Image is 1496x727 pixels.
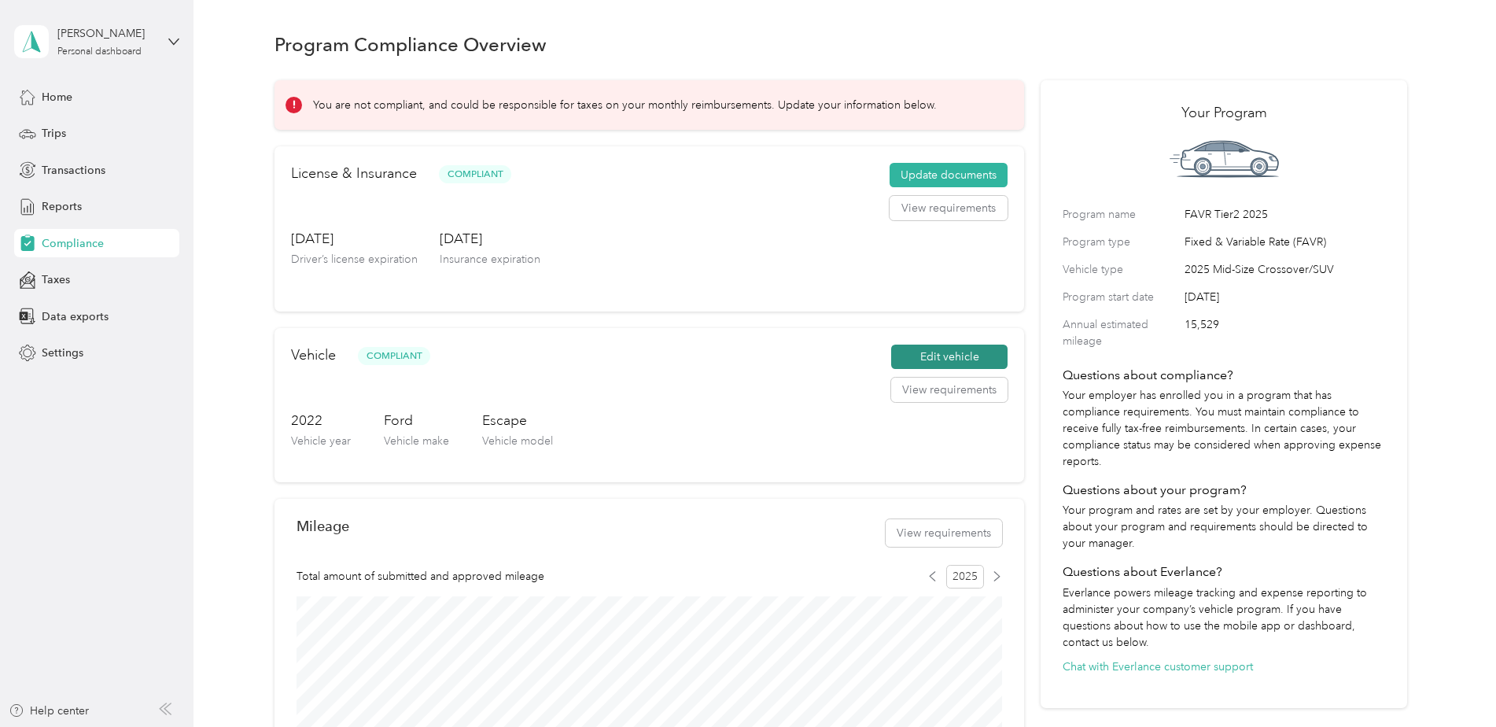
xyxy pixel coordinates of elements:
button: View requirements [891,378,1008,403]
span: Home [42,89,72,105]
h4: Questions about compliance? [1063,366,1385,385]
span: 15,529 [1185,316,1385,349]
h3: Escape [482,411,553,430]
h2: License & Insurance [291,163,417,184]
span: Total amount of submitted and approved mileage [297,568,544,585]
span: Transactions [42,162,105,179]
span: Compliance [42,235,104,252]
span: Compliant [358,347,430,365]
label: Annual estimated mileage [1063,316,1179,349]
span: Reports [42,198,82,215]
span: FAVR Tier2 2025 [1185,206,1385,223]
h3: [DATE] [291,229,418,249]
h3: [DATE] [440,229,540,249]
h4: Questions about your program? [1063,481,1385,500]
p: Your program and rates are set by your employer. Questions about your program and requirements sh... [1063,502,1385,552]
button: Help center [9,703,89,719]
iframe: Everlance-gr Chat Button Frame [1408,639,1496,727]
h2: Mileage [297,518,349,534]
span: Data exports [42,308,109,325]
span: [DATE] [1185,289,1385,305]
label: Program type [1063,234,1179,250]
label: Program name [1063,206,1179,223]
button: Update documents [890,163,1008,188]
button: View requirements [890,196,1008,221]
p: Vehicle make [384,433,449,449]
h2: Your Program [1063,102,1385,124]
p: You are not compliant, and could be responsible for taxes on your monthly reimbursements. Update ... [313,97,937,113]
span: 2025 [946,565,984,589]
span: Settings [42,345,83,361]
h3: Ford [384,411,449,430]
p: Your employer has enrolled you in a program that has compliance requirements. You must maintain c... [1063,387,1385,470]
span: Compliant [439,165,511,183]
h2: Vehicle [291,345,336,366]
p: Everlance powers mileage tracking and expense reporting to administer your company’s vehicle prog... [1063,585,1385,651]
button: Chat with Everlance customer support [1063,659,1253,675]
span: Fixed & Variable Rate (FAVR) [1185,234,1385,250]
label: Program start date [1063,289,1179,305]
button: View requirements [886,519,1002,547]
div: [PERSON_NAME] [57,25,156,42]
p: Vehicle year [291,433,351,449]
span: Taxes [42,271,70,288]
span: 2025 Mid-Size Crossover/SUV [1185,261,1385,278]
h1: Program Compliance Overview [275,36,547,53]
p: Vehicle model [482,433,553,449]
p: Insurance expiration [440,251,540,268]
div: Personal dashboard [57,47,142,57]
h4: Questions about Everlance? [1063,563,1385,581]
p: Driver’s license expiration [291,251,418,268]
span: Trips [42,125,66,142]
h3: 2022 [291,411,351,430]
button: Edit vehicle [891,345,1008,370]
label: Vehicle type [1063,261,1179,278]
